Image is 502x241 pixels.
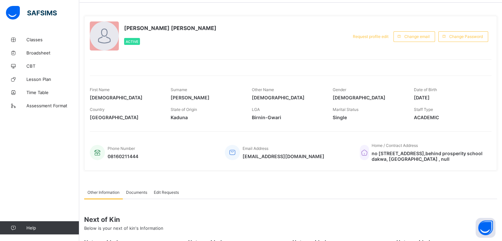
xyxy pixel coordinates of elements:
[333,87,346,92] span: Gender
[26,90,79,95] span: Time Table
[252,95,323,100] span: [DEMOGRAPHIC_DATA]
[90,107,105,112] span: Country
[90,87,110,92] span: First Name
[252,87,274,92] span: Other Name
[414,107,433,112] span: Staff Type
[252,107,260,112] span: LGA
[404,34,430,39] span: Change email
[252,115,323,120] span: Birnin-Gwari
[353,34,388,39] span: Request profile edit
[87,190,119,195] span: Other Information
[243,146,268,151] span: Email Address
[449,34,483,39] span: Change Password
[154,190,179,195] span: Edit Requests
[26,225,79,230] span: Help
[108,154,138,159] span: 08160211444
[90,95,161,100] span: [DEMOGRAPHIC_DATA]
[6,6,57,20] img: safsims
[476,218,495,238] button: Open asap
[333,115,404,120] span: Single
[126,40,138,44] span: Active
[26,103,79,108] span: Assessment Format
[414,115,485,120] span: ACADEMIC
[171,107,197,112] span: State of Origin
[126,190,147,195] span: Documents
[90,115,161,120] span: [GEOGRAPHIC_DATA]
[243,154,324,159] span: [EMAIL_ADDRESS][DOMAIN_NAME]
[26,50,79,55] span: Broadsheet
[372,151,485,162] span: no [STREET_ADDRESS],behind prosperity school dakwa, [GEOGRAPHIC_DATA] , null
[84,225,163,231] span: Below is your next of kin's Information
[26,37,79,42] span: Classes
[414,87,437,92] span: Date of Birth
[171,95,242,100] span: [PERSON_NAME]
[414,95,485,100] span: [DATE]
[26,77,79,82] span: Lesson Plan
[124,25,217,31] span: [PERSON_NAME] [PERSON_NAME]
[333,95,404,100] span: [DEMOGRAPHIC_DATA]
[372,143,418,148] span: Home / Contract Address
[26,63,79,69] span: CBT
[171,87,187,92] span: Surname
[108,146,135,151] span: Phone Number
[171,115,242,120] span: Kaduna
[84,216,497,224] span: Next of Kin
[333,107,358,112] span: Marital Status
